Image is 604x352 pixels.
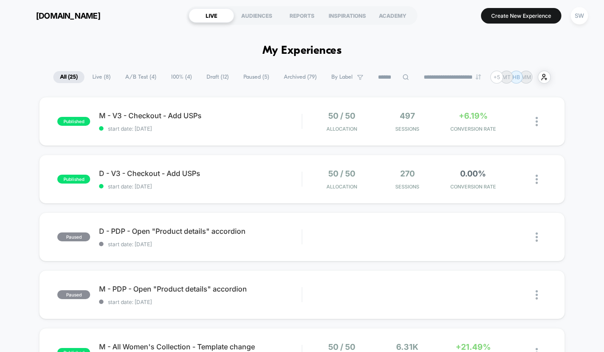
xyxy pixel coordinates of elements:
div: ACADEMY [370,8,415,23]
div: AUDIENCES [234,8,279,23]
span: M - V3 - Checkout - Add USPs [99,111,302,120]
span: 0.00% [460,169,486,178]
span: D - V3 - Checkout - Add USPs [99,169,302,178]
span: published [57,117,90,126]
div: + 5 [490,71,503,84]
p: MT [502,74,511,80]
p: HB [513,74,520,80]
span: +21.49% [456,342,491,352]
span: [DOMAIN_NAME] [36,11,100,20]
img: close [536,290,538,300]
img: close [536,117,538,126]
span: A/B Test ( 4 ) [119,71,163,83]
span: Paused ( 5 ) [237,71,276,83]
span: start date: [DATE] [99,241,302,248]
span: +6.19% [459,111,488,120]
span: paused [57,290,90,299]
span: M - PDP - Open "Product details" accordion [99,284,302,293]
span: Archived ( 79 ) [277,71,323,83]
span: 270 [400,169,415,178]
h1: My Experiences [262,44,342,57]
div: REPORTS [279,8,325,23]
span: start date: [DATE] [99,183,302,190]
span: 50 / 50 [328,342,355,352]
img: close [536,175,538,184]
div: INSPIRATIONS [325,8,370,23]
span: Sessions [377,126,438,132]
span: Draft ( 12 ) [200,71,235,83]
span: Live ( 8 ) [86,71,117,83]
span: 6.31k [396,342,418,352]
span: 100% ( 4 ) [164,71,199,83]
button: Create New Experience [481,8,561,24]
span: CONVERSION RATE [442,184,504,190]
span: paused [57,232,90,241]
span: Sessions [377,184,438,190]
span: published [57,175,90,184]
img: end [476,74,481,80]
span: 497 [400,111,415,120]
div: SW [571,7,588,24]
span: Allocation [326,184,357,190]
span: Allocation [326,126,357,132]
button: SW [568,7,591,25]
span: start date: [DATE] [99,125,302,132]
img: close [536,232,538,242]
span: 50 / 50 [328,169,355,178]
span: All ( 25 ) [53,71,84,83]
span: D - PDP - Open "Product details" accordion [99,227,302,236]
span: CONVERSION RATE [442,126,504,132]
span: By Label [331,74,353,80]
div: LIVE [189,8,234,23]
button: [DOMAIN_NAME] [13,8,103,23]
span: start date: [DATE] [99,299,302,305]
p: MM [521,74,531,80]
span: 50 / 50 [328,111,355,120]
span: M - All Women's Collection - Template change [99,342,302,351]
